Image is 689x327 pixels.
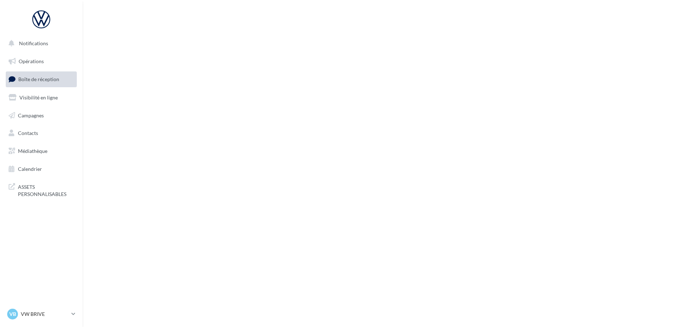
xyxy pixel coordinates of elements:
span: ASSETS PERSONNALISABLES [18,182,74,197]
button: Notifications [4,36,75,51]
span: Boîte de réception [18,76,59,82]
p: VW BRIVE [21,310,69,318]
a: Visibilité en ligne [4,90,78,105]
span: Notifications [19,40,48,46]
span: Contacts [18,130,38,136]
a: Boîte de réception [4,71,78,87]
a: Calendrier [4,162,78,177]
a: Médiathèque [4,144,78,159]
span: VB [9,310,16,318]
a: Contacts [4,126,78,141]
a: Opérations [4,54,78,69]
span: Opérations [19,58,44,64]
a: VB VW BRIVE [6,307,77,321]
span: Campagnes [18,112,44,118]
span: Médiathèque [18,148,47,154]
a: Campagnes [4,108,78,123]
span: Visibilité en ligne [19,94,58,101]
a: ASSETS PERSONNALISABLES [4,179,78,200]
span: Calendrier [18,166,42,172]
